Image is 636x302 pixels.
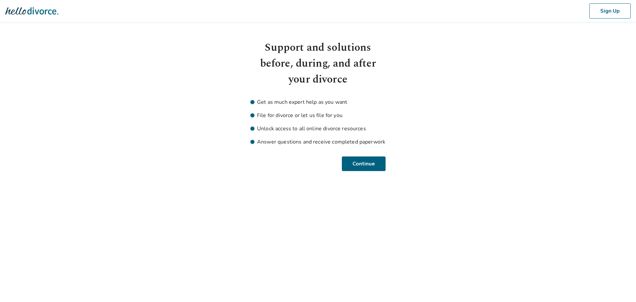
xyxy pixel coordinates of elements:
button: Continue [342,156,386,171]
li: Unlock access to all online divorce resources [250,125,386,133]
img: Hello Divorce Logo [5,4,58,18]
li: File for divorce or let us file for you [250,111,386,119]
li: Answer questions and receive completed paperwork [250,138,386,146]
li: Get as much expert help as you want [250,98,386,106]
h1: Support and solutions before, during, and after your divorce [250,40,386,88]
button: Sign Up [589,3,631,19]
